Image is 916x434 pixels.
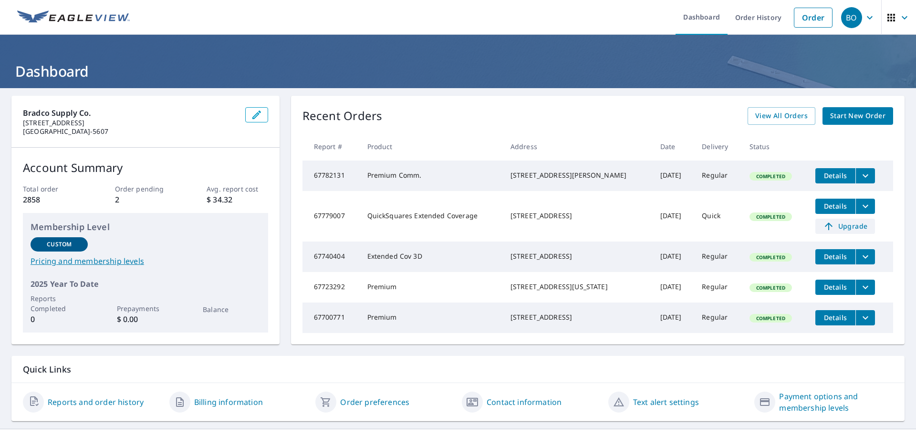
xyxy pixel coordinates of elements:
[821,221,869,232] span: Upgrade
[815,168,855,183] button: detailsBtn-67782131
[821,252,850,261] span: Details
[23,107,238,119] p: Bradco Supply Co.
[360,161,503,191] td: Premium Comm.
[815,280,855,295] button: detailsBtn-67723292
[855,310,875,325] button: filesDropdownBtn-67700771
[487,396,562,408] a: Contact information
[821,283,850,292] span: Details
[815,199,855,214] button: detailsBtn-67779007
[750,284,791,291] span: Completed
[360,191,503,242] td: QuickSquares Extended Coverage
[115,184,176,194] p: Order pending
[23,194,84,205] p: 2858
[694,272,741,303] td: Regular
[694,132,741,161] th: Delivery
[653,191,695,242] td: [DATE]
[23,363,893,375] p: Quick Links
[653,161,695,191] td: [DATE]
[115,194,176,205] p: 2
[302,272,360,303] td: 67723292
[510,313,645,322] div: [STREET_ADDRESS]
[855,168,875,183] button: filesDropdownBtn-67782131
[360,242,503,272] td: Extended Cov 3D
[750,254,791,261] span: Completed
[821,171,850,180] span: Details
[302,242,360,272] td: 67740404
[633,396,699,408] a: Text alert settings
[360,132,503,161] th: Product
[694,191,741,242] td: Quick
[31,293,88,313] p: Reports Completed
[23,127,238,136] p: [GEOGRAPHIC_DATA]-5607
[117,303,174,313] p: Prepayments
[855,249,875,264] button: filesDropdownBtn-67740404
[302,161,360,191] td: 67782131
[510,282,645,292] div: [STREET_ADDRESS][US_STATE]
[503,132,653,161] th: Address
[653,132,695,161] th: Date
[694,161,741,191] td: Regular
[653,242,695,272] td: [DATE]
[17,10,130,25] img: EV Logo
[340,396,409,408] a: Order preferences
[815,249,855,264] button: detailsBtn-67740404
[194,396,263,408] a: Billing information
[841,7,862,28] div: BO
[23,184,84,194] p: Total order
[830,110,885,122] span: Start New Order
[779,391,893,414] a: Payment options and membership levels
[302,107,383,125] p: Recent Orders
[653,272,695,303] td: [DATE]
[822,107,893,125] a: Start New Order
[47,240,72,249] p: Custom
[31,278,260,290] p: 2025 Year To Date
[23,119,238,127] p: [STREET_ADDRESS]
[203,304,260,314] p: Balance
[510,171,645,180] div: [STREET_ADDRESS][PERSON_NAME]
[31,255,260,267] a: Pricing and membership levels
[117,313,174,325] p: $ 0.00
[302,132,360,161] th: Report #
[694,303,741,333] td: Regular
[748,107,815,125] a: View All Orders
[750,315,791,322] span: Completed
[821,202,850,211] span: Details
[653,303,695,333] td: [DATE]
[31,313,88,325] p: 0
[750,173,791,180] span: Completed
[48,396,144,408] a: Reports and order history
[794,8,833,28] a: Order
[815,219,875,234] a: Upgrade
[755,110,808,122] span: View All Orders
[31,221,260,233] p: Membership Level
[302,191,360,242] td: 67779007
[360,272,503,303] td: Premium
[302,303,360,333] td: 67700771
[360,303,503,333] td: Premium
[855,280,875,295] button: filesDropdownBtn-67723292
[855,199,875,214] button: filesDropdownBtn-67779007
[742,132,808,161] th: Status
[11,61,905,81] h1: Dashboard
[207,184,268,194] p: Avg. report cost
[510,252,645,261] div: [STREET_ADDRESS]
[815,310,855,325] button: detailsBtn-67700771
[821,313,850,322] span: Details
[694,242,741,272] td: Regular
[207,194,268,205] p: $ 34.32
[750,213,791,220] span: Completed
[23,159,268,176] p: Account Summary
[510,211,645,221] div: [STREET_ADDRESS]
